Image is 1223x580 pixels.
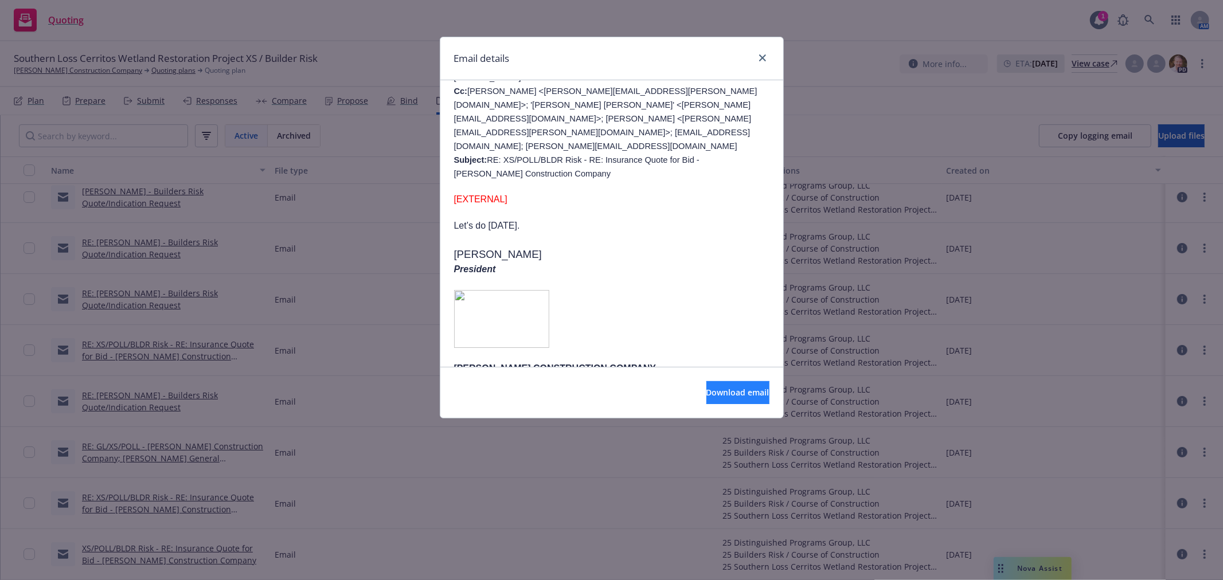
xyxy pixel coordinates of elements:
span: Download email [706,387,769,398]
img: image002.jpg@01DC32DB.EE5E8230 [454,290,550,348]
b: Subject: [454,155,487,164]
b: [PERSON_NAME] CONSTRUCTION COMPANY [454,363,657,373]
span: Let’s do [DATE]. [454,221,520,230]
button: Download email [706,381,769,404]
h1: Email details [454,51,510,66]
a: close [756,51,769,65]
span: [PERSON_NAME] [454,248,542,260]
i: President [454,264,496,274]
b: Cc: [454,87,468,96]
span: [EXTERNAL] [454,194,507,204]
